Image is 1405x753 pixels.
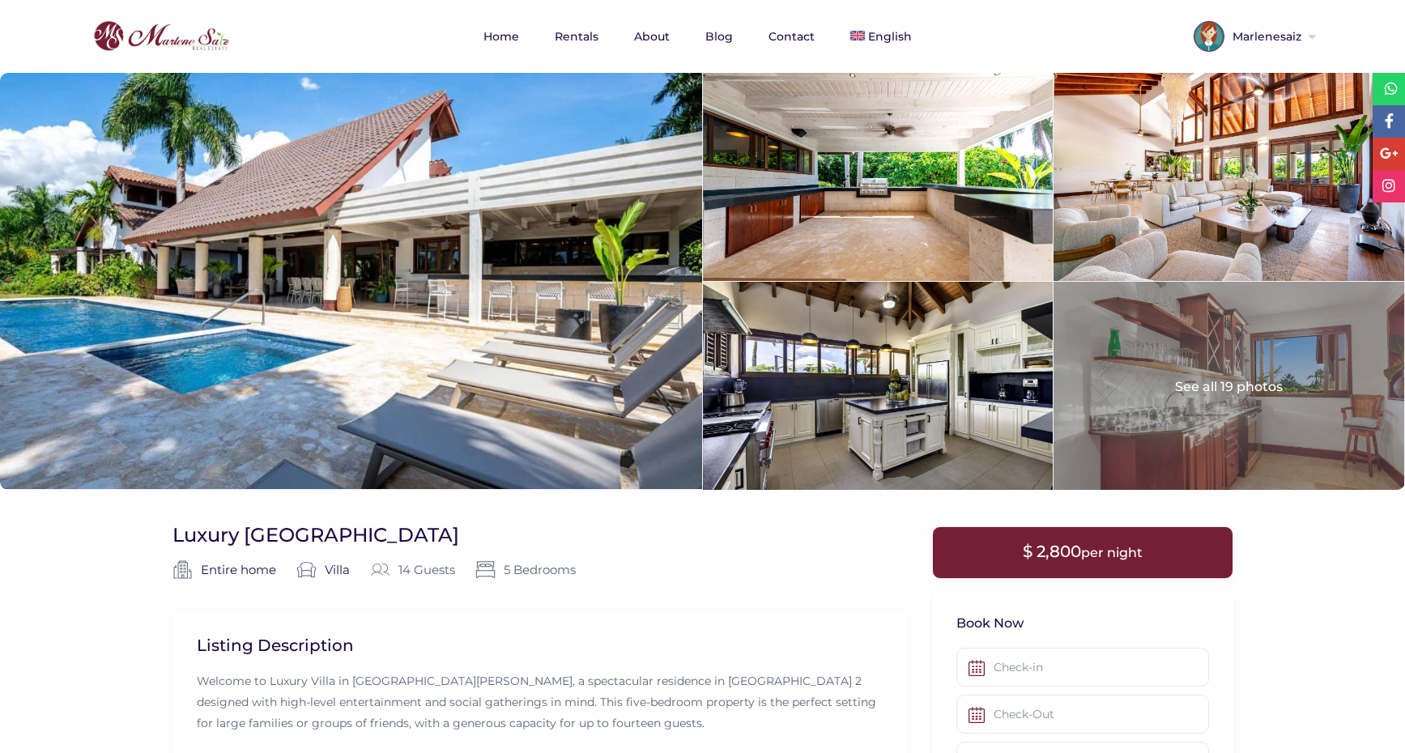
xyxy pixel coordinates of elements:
[197,635,883,656] h2: Listing Description
[172,522,459,547] h1: Luxury [GEOGRAPHIC_DATA]
[201,561,276,579] a: Entire home
[956,615,1209,632] h3: Book Now
[197,668,883,734] p: Welcome to Luxury Villa in [GEOGRAPHIC_DATA][PERSON_NAME], a spectacular residence in [GEOGRAPHIC...
[89,17,233,56] img: logo
[868,29,912,44] span: English
[1224,31,1305,42] span: Marlenesaiz
[956,695,1209,734] input: Check-Out
[475,559,576,580] span: 5 Bedrooms
[956,648,1209,687] input: Check-in
[370,559,455,580] div: 14 Guests
[325,561,350,579] a: Villa
[932,526,1233,578] div: $ 2,800
[1081,545,1143,560] span: per night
